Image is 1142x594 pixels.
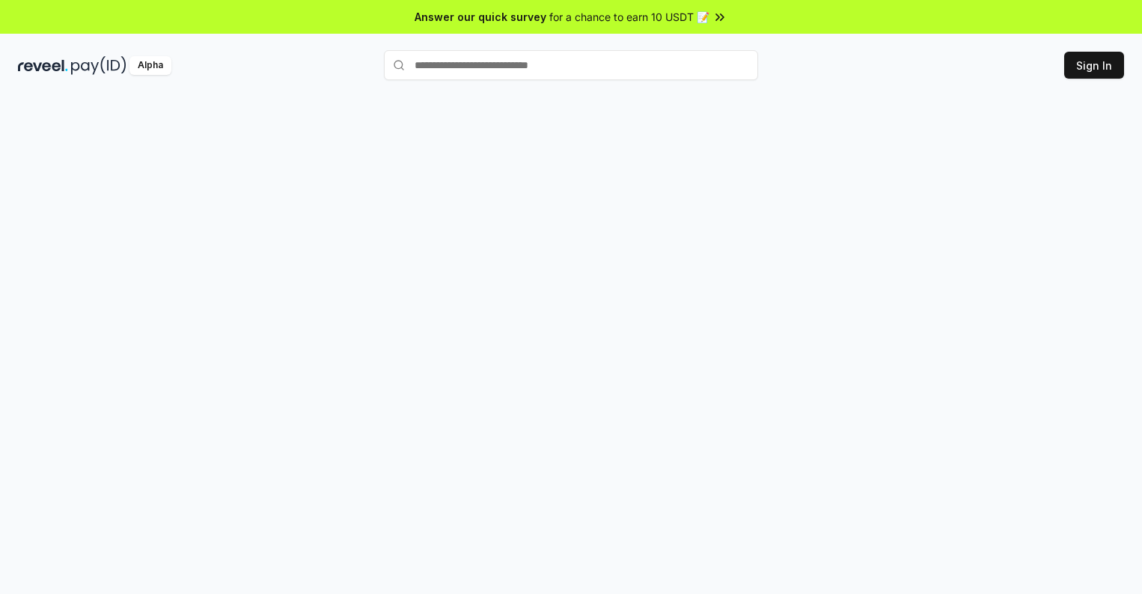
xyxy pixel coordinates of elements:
[129,56,171,75] div: Alpha
[549,9,709,25] span: for a chance to earn 10 USDT 📝
[18,56,68,75] img: reveel_dark
[1064,52,1124,79] button: Sign In
[415,9,546,25] span: Answer our quick survey
[71,56,126,75] img: pay_id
